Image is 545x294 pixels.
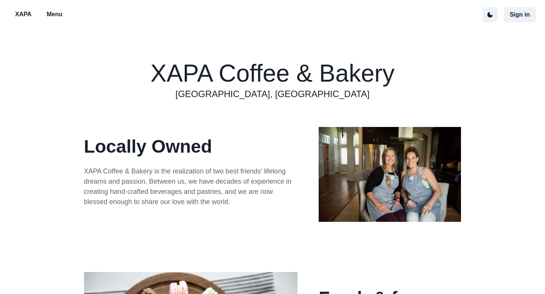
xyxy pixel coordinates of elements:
p: XAPA Coffee & Bakery is the realization of two best friends' lifelong dreams and passion. Between... [84,166,297,207]
p: Menu [47,10,62,19]
h1: XAPA Coffee & Bakery [150,60,394,88]
a: [GEOGRAPHIC_DATA], [GEOGRAPHIC_DATA] [176,87,370,101]
button: active dark theme mode [483,7,498,22]
p: Locally Owned [84,133,297,160]
button: Sign in [504,7,536,22]
img: xapa owners [319,127,461,222]
p: XAPA [15,10,31,19]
